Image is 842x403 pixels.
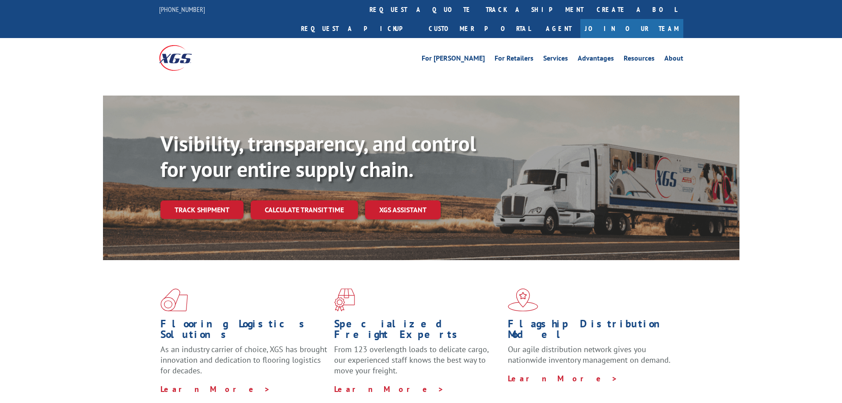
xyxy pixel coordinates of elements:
[578,55,614,65] a: Advantages
[160,344,327,376] span: As an industry carrier of choice, XGS has brought innovation and dedication to flooring logistics...
[508,344,671,365] span: Our agile distribution network gives you nationwide inventory management on demand.
[160,200,244,219] a: Track shipment
[508,288,538,311] img: xgs-icon-flagship-distribution-model-red
[334,319,501,344] h1: Specialized Freight Experts
[294,19,422,38] a: Request a pickup
[160,319,328,344] h1: Flooring Logistics Solutions
[624,55,655,65] a: Resources
[537,19,580,38] a: Agent
[160,130,476,183] b: Visibility, transparency, and control for your entire supply chain.
[334,288,355,311] img: xgs-icon-focused-on-flooring-red
[422,55,485,65] a: For [PERSON_NAME]
[664,55,683,65] a: About
[508,319,675,344] h1: Flagship Distribution Model
[543,55,568,65] a: Services
[365,200,441,219] a: XGS ASSISTANT
[422,19,537,38] a: Customer Portal
[334,384,444,394] a: Learn More >
[495,55,533,65] a: For Retailers
[508,373,618,384] a: Learn More >
[334,344,501,384] p: From 123 overlength loads to delicate cargo, our experienced staff knows the best way to move you...
[580,19,683,38] a: Join Our Team
[251,200,358,219] a: Calculate transit time
[160,384,271,394] a: Learn More >
[159,5,205,14] a: [PHONE_NUMBER]
[160,288,188,311] img: xgs-icon-total-supply-chain-intelligence-red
